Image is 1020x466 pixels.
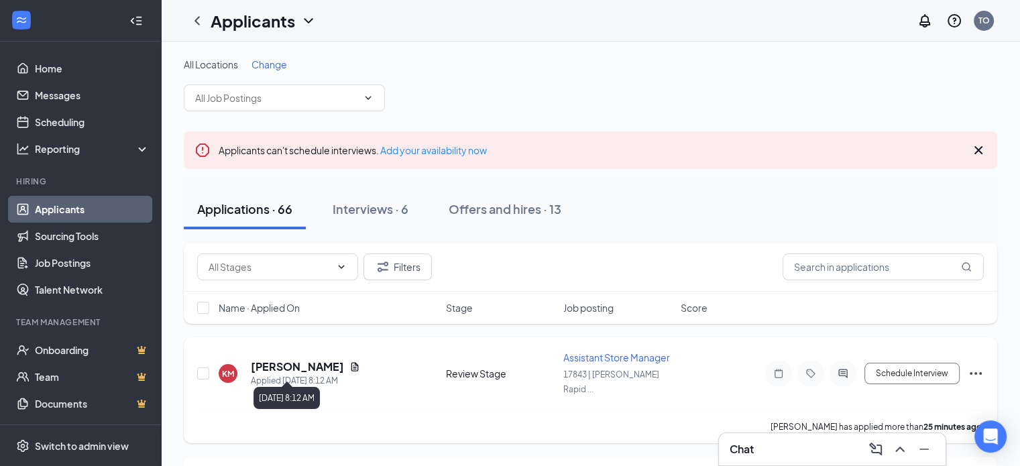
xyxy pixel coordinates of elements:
a: Talent Network [35,276,150,303]
svg: Cross [970,142,986,158]
svg: WorkstreamLogo [15,13,28,27]
span: Score [681,301,707,314]
svg: Note [771,368,787,379]
svg: ChevronDown [300,13,317,29]
svg: Ellipses [968,365,984,382]
div: [DATE] 8:12 AM [253,387,320,409]
svg: Tag [803,368,819,379]
a: Add your availability now [380,144,487,156]
input: All Stages [209,259,331,274]
div: Applications · 66 [197,200,292,217]
b: 25 minutes ago [923,422,982,432]
span: Stage [446,301,473,314]
div: KM [222,368,234,380]
div: Open Intercom Messenger [974,420,1007,453]
div: Review Stage [446,367,555,380]
a: Scheduling [35,109,150,135]
svg: Filter [375,259,391,275]
svg: Error [194,142,211,158]
h1: Applicants [211,9,295,32]
a: Messages [35,82,150,109]
button: Schedule Interview [864,363,960,384]
div: Team Management [16,316,147,328]
svg: Settings [16,439,30,453]
svg: QuestionInfo [946,13,962,29]
span: Job posting [563,301,614,314]
a: Sourcing Tools [35,223,150,249]
p: [PERSON_NAME] has applied more than . [771,421,984,432]
button: Minimize [913,439,935,460]
svg: Minimize [916,441,932,457]
span: Applicants can't schedule interviews. [219,144,487,156]
div: Offers and hires · 13 [449,200,561,217]
div: Reporting [35,142,150,156]
span: Assistant Store Manager [563,351,670,363]
a: SurveysCrown [35,417,150,444]
div: Applied [DATE] 8:12 AM [251,374,360,388]
span: 17843 | [PERSON_NAME] Rapid ... [563,369,659,394]
a: Home [35,55,150,82]
button: Filter Filters [363,253,432,280]
div: Interviews · 6 [333,200,408,217]
button: ChevronUp [889,439,911,460]
input: Search in applications [783,253,984,280]
h3: Chat [730,442,754,457]
button: ComposeMessage [865,439,887,460]
svg: ChevronDown [336,261,347,272]
a: Applicants [35,196,150,223]
div: Switch to admin view [35,439,129,453]
div: TO [978,15,990,26]
svg: ComposeMessage [868,441,884,457]
svg: ActiveChat [835,368,851,379]
a: DocumentsCrown [35,390,150,417]
a: Job Postings [35,249,150,276]
a: TeamCrown [35,363,150,390]
svg: Document [349,361,360,372]
a: OnboardingCrown [35,337,150,363]
svg: ChevronDown [363,93,374,103]
input: All Job Postings [195,91,357,105]
span: Name · Applied On [219,301,300,314]
span: All Locations [184,58,238,70]
svg: Collapse [129,14,143,27]
svg: ChevronUp [892,441,908,457]
h5: [PERSON_NAME] [251,359,344,374]
svg: Notifications [917,13,933,29]
svg: ChevronLeft [189,13,205,29]
svg: MagnifyingGlass [961,261,972,272]
div: Hiring [16,176,147,187]
span: Change [251,58,287,70]
svg: Analysis [16,142,30,156]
